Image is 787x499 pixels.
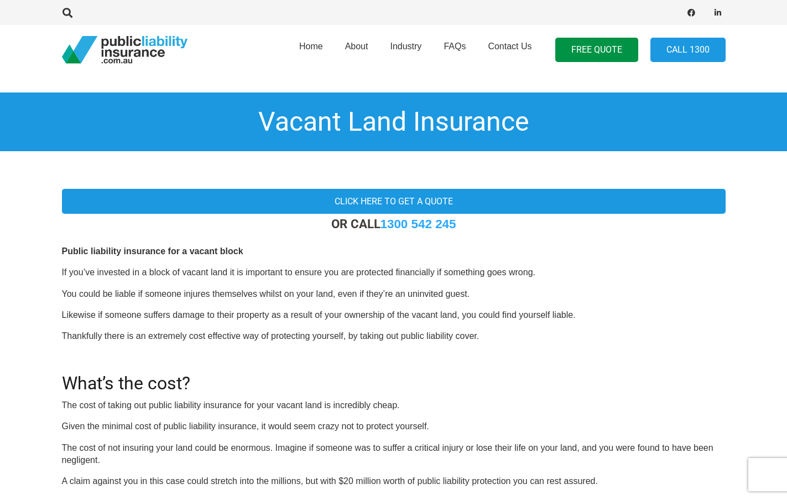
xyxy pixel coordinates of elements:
a: pli_logotransparent [62,36,187,64]
a: FAQs [432,22,477,78]
strong: OR CALL [331,217,456,231]
a: Click here to get a quote [62,189,726,214]
p: Thankfully there is an extremely cost effective way of protecting yourself, by taking out public ... [62,330,726,342]
h2: What’s the cost? [62,359,726,394]
a: 1300 542 245 [381,217,456,231]
a: FREE QUOTE [555,38,638,63]
a: Facebook [684,5,699,20]
p: A claim against you in this case could stretch into the millions, but with $20 million worth of p... [62,475,726,487]
a: Home [288,22,334,78]
span: Home [299,42,323,51]
span: About [345,42,368,51]
p: The cost of taking out public liability insurance for your vacant land is incredibly cheap. [62,399,726,411]
p: If you’ve invested in a block of vacant land it is important to ensure you are protected financia... [62,266,726,279]
a: Call 1300 [650,38,726,63]
p: The cost of not insuring your land could be enormous. Imagine if someone was to suffer a critical... [62,442,726,467]
a: LinkedIn [710,5,726,20]
span: FAQs [444,42,466,51]
a: Contact Us [477,22,543,78]
p: You could be liable if someone injures themselves whilst on your land, even if they’re an uninvit... [62,288,726,300]
a: About [334,22,379,78]
p: Given the minimal cost of public liability insurance, it would seem crazy not to protect yourself. [62,420,726,433]
span: Contact Us [488,42,531,51]
span: Industry [390,42,421,51]
p: Likewise if someone suffers damage to their property as a result of your ownership of the vacant ... [62,309,726,321]
b: Public liability insurance for a vacant block [62,246,243,256]
a: Search [57,8,79,18]
a: Industry [379,22,432,78]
